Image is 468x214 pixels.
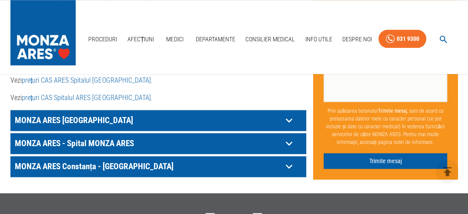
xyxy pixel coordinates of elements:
[242,30,298,48] a: Consilier Medical
[13,114,282,127] p: MONZA ARES [GEOGRAPHIC_DATA]
[10,133,306,154] div: MONZA ARES - Spital MONZA ARES
[339,30,375,48] a: Despre Noi
[324,153,447,169] button: Trimite mesaj
[10,110,306,131] div: MONZA ARES [GEOGRAPHIC_DATA]
[85,30,120,48] a: Proceduri
[396,33,419,44] div: 031 9300
[10,93,306,103] p: Vezi .
[301,30,335,48] a: Info Utile
[22,94,150,102] a: prețuri CAS Spitalul ARES [GEOGRAPHIC_DATA]
[10,156,306,177] div: MONZA ARES Constanța - [GEOGRAPHIC_DATA]
[435,160,459,184] button: delete
[378,107,407,114] b: Trimite mesaj
[13,137,282,150] p: MONZA ARES - Spital MONZA ARES
[13,160,282,173] p: MONZA ARES Constanța - [GEOGRAPHIC_DATA]
[324,103,447,149] p: Prin apăsarea butonului , sunt de acord cu prelucrarea datelor mele cu caracter personal (ce pot ...
[192,30,238,48] a: Departamente
[10,75,306,86] p: Vezi .
[161,30,189,48] a: Medici
[378,30,426,48] a: 031 9300
[124,30,158,48] a: Afecțiuni
[22,76,150,84] a: prețuri CAS ARES Spitalul [GEOGRAPHIC_DATA]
